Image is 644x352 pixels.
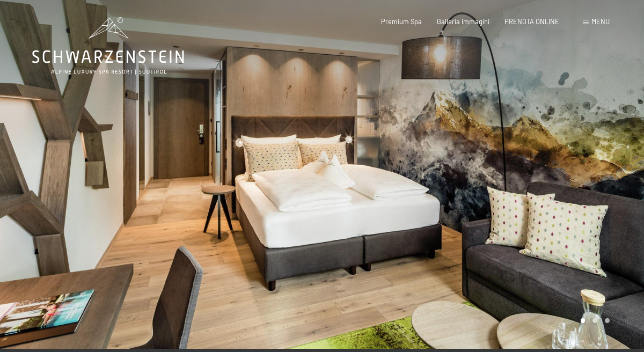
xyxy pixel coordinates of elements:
[591,17,610,26] span: Menu
[504,17,559,26] a: PRENOTA ONLINE
[381,17,422,26] a: Premium Spa
[437,17,489,26] a: Galleria immagini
